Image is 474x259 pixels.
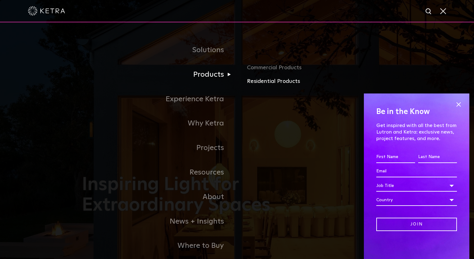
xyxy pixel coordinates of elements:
a: News + Insights [82,209,237,234]
div: Country [376,194,457,206]
h4: Be in the Know [376,106,457,118]
input: Email [376,166,457,177]
a: Resources [82,160,237,185]
a: Commercial Products [247,63,392,77]
p: Get inspired with all the best from Lutron and Ketra: exclusive news, project features, and more. [376,122,457,142]
input: Last Name [418,151,457,163]
a: About [82,185,237,209]
div: Navigation Menu [82,38,392,258]
a: Products [82,62,237,87]
a: Solutions [82,38,237,62]
input: Join [376,218,457,231]
a: Experience Ketra [82,87,237,111]
div: Job Title [376,180,457,192]
img: ketra-logo-2019-white [28,6,65,16]
a: Projects [82,136,237,160]
a: Residential Products [247,77,392,86]
img: search icon [425,8,433,16]
a: Why Ketra [82,111,237,136]
a: Where to Buy [82,234,237,258]
input: First Name [376,151,415,163]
